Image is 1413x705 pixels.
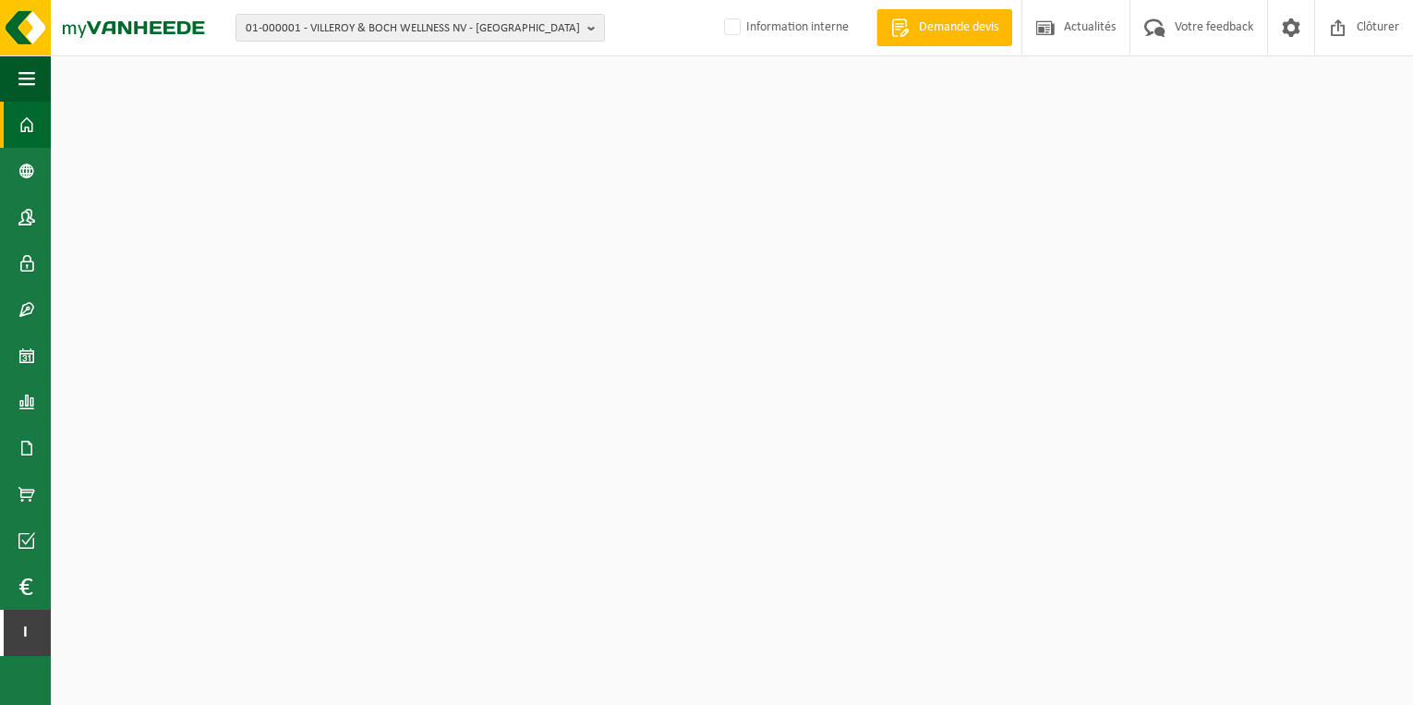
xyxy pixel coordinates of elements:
span: Demande devis [914,18,1003,37]
span: 01-000001 - VILLEROY & BOCH WELLNESS NV - [GEOGRAPHIC_DATA] [246,15,580,43]
span: I [18,610,32,656]
label: Information interne [720,14,849,42]
a: Demande devis [876,9,1012,46]
button: 01-000001 - VILLEROY & BOCH WELLNESS NV - [GEOGRAPHIC_DATA] [235,14,605,42]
